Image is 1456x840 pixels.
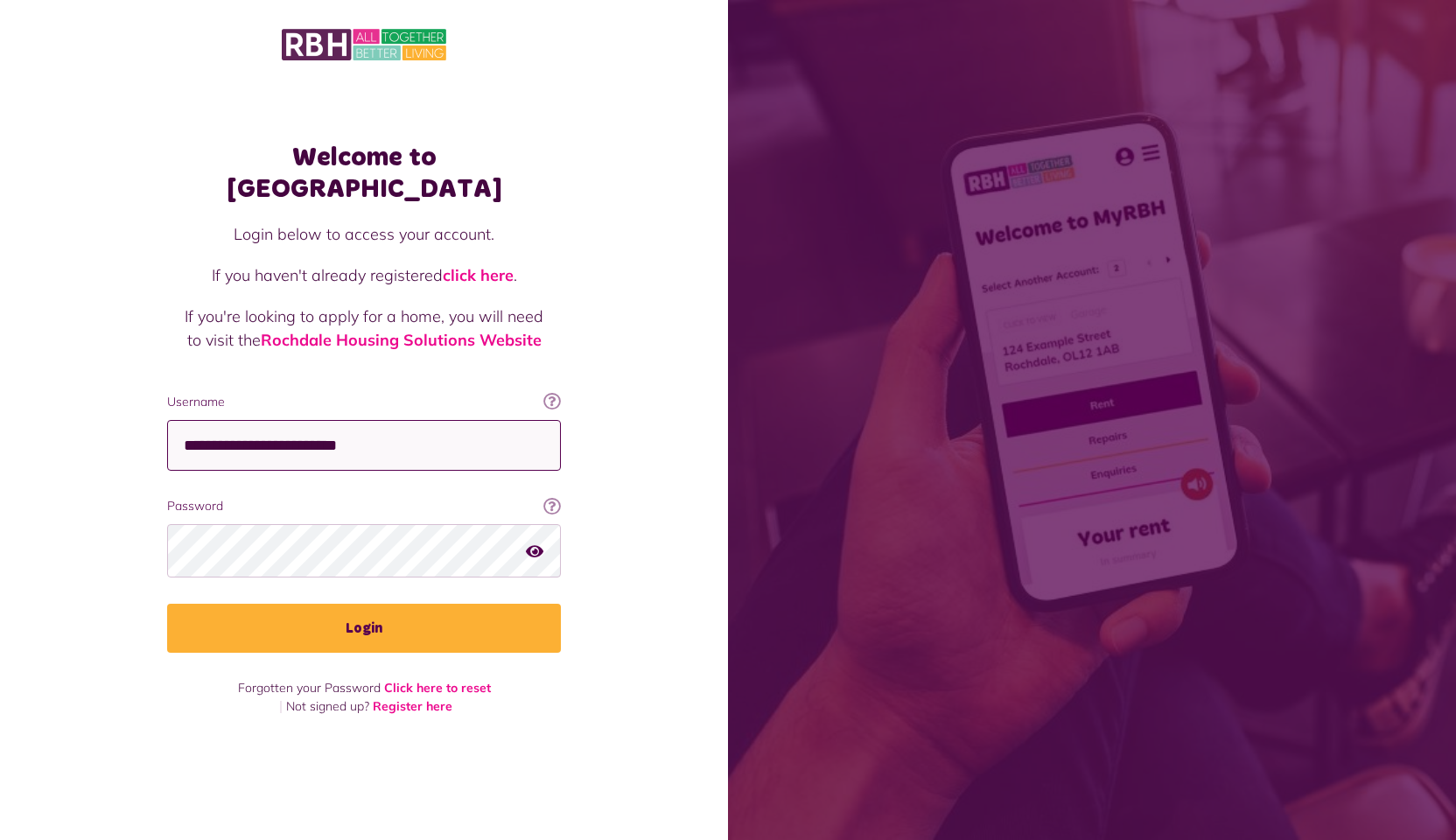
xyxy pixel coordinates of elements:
label: Password [167,497,561,515]
a: click here [443,265,514,285]
h1: Welcome to [GEOGRAPHIC_DATA] [167,142,561,205]
a: Rochdale Housing Solutions Website [261,330,542,350]
button: Login [167,604,561,653]
p: If you haven't already registered . [185,263,543,287]
label: Username [167,393,561,411]
a: Register here [373,698,452,714]
a: Click here to reset [384,680,491,696]
p: If you're looking to apply for a home, you will need to visit the [185,304,543,352]
p: Login below to access your account. [185,222,543,246]
img: MyRBH [282,26,446,63]
span: Forgotten your Password [238,680,381,696]
span: Not signed up? [286,698,369,714]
